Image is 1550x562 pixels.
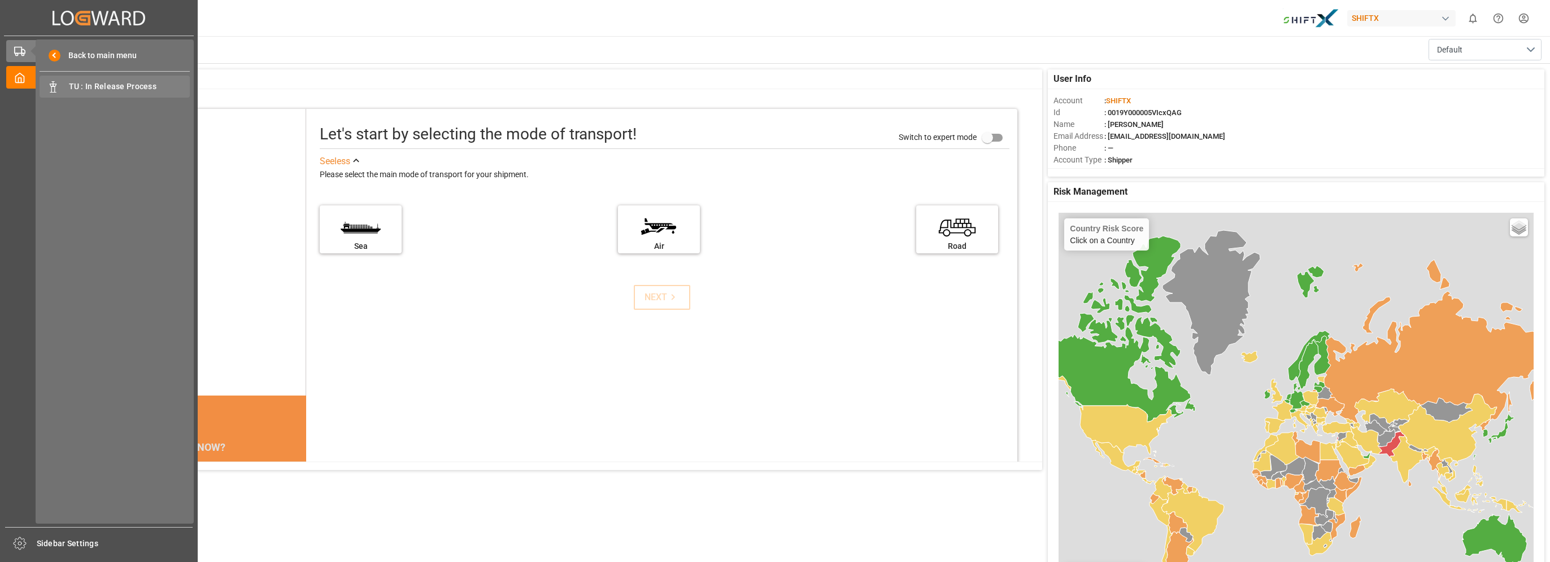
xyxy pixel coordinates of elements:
button: SHIFTX [1347,7,1460,29]
span: User Info [1053,72,1091,86]
span: Id [1053,107,1104,118]
span: Phone [1053,142,1104,154]
span: Switch to expert mode [899,132,977,141]
div: Let's start by selecting the mode of transport! [320,122,637,146]
div: See less [320,155,350,168]
div: Click on a Country [1070,224,1143,245]
span: Default [1437,44,1462,56]
span: Email Address [1053,130,1104,142]
span: : Shipper [1104,156,1133,164]
a: Layers [1510,218,1528,236]
span: Back to main menu [60,50,137,62]
img: Bildschirmfoto%202024-11-13%20um%2009.31.44.png_1731487080.png [1283,8,1339,28]
div: Please select the main mode of transport for your shipment. [320,168,1009,182]
span: : [EMAIL_ADDRESS][DOMAIN_NAME] [1104,132,1225,140]
span: Name [1053,118,1104,130]
button: show 0 new notifications [1460,6,1486,31]
button: Help Center [1486,6,1511,31]
a: TU : In Release Process [40,76,190,98]
h4: Country Risk Score [1070,224,1143,233]
a: My Cockpit [6,66,191,88]
div: Air [624,240,694,252]
span: SHIFTX [1106,96,1131,105]
button: NEXT [634,285,690,310]
span: : 0019Y000005VIcxQAG [1104,108,1182,117]
span: Account Type [1053,154,1104,166]
button: open menu [1429,39,1542,60]
button: next slide / item [290,459,306,526]
div: Road [922,240,992,252]
div: NEXT [645,291,679,304]
span: Risk Management [1053,185,1127,199]
div: Sea [325,240,396,252]
span: : — [1104,144,1113,152]
span: Account [1053,95,1104,107]
span: : [1104,96,1131,105]
span: TU : In Release Process [69,81,190,93]
div: SHIFTX [1347,10,1456,27]
span: Sidebar Settings [37,538,193,550]
span: : [PERSON_NAME] [1104,120,1164,129]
